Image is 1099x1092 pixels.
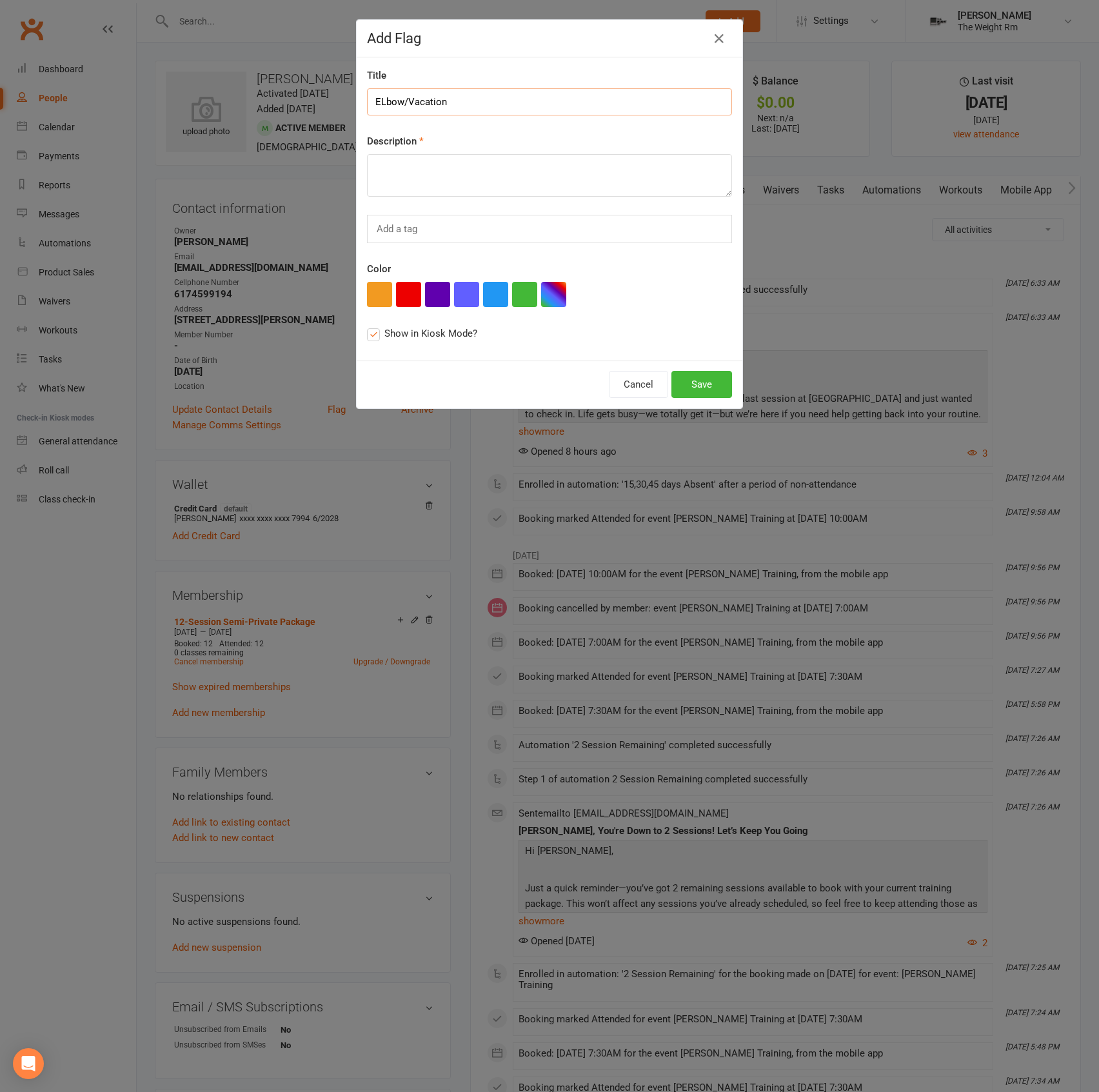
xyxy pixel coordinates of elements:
label: Description [367,134,424,149]
h4: Add Flag [367,30,732,46]
span: Show in Kiosk Mode? [384,326,477,339]
button: Close [709,28,729,49]
label: Color [367,261,391,277]
button: Cancel [609,371,668,398]
button: Save [671,371,732,398]
label: Title [367,68,386,83]
input: Add a tag [375,221,421,237]
div: Open Intercom Messenger [13,1048,44,1079]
